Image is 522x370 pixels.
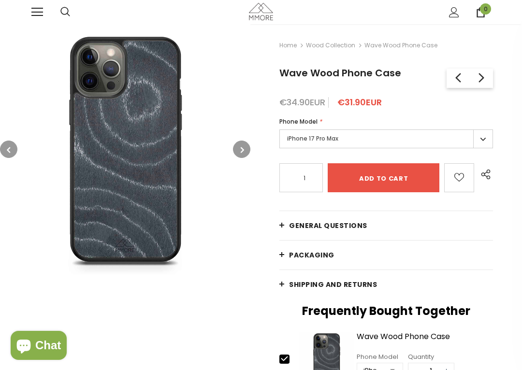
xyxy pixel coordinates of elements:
label: iPhone 17 Pro Max [279,129,493,148]
span: Wave Wood Phone Case [364,40,437,51]
a: Shipping and returns [279,270,493,299]
span: PACKAGING [289,250,334,260]
a: General Questions [279,211,493,240]
input: Add to cart [328,163,439,192]
span: 0 [480,3,491,14]
inbox-online-store-chat: Shopify online store chat [8,331,70,362]
span: General Questions [289,221,367,230]
span: €31.90EUR [337,96,382,108]
h2: Frequently Bought Together [279,304,493,318]
span: Shipping and returns [289,280,377,289]
span: Wave Wood Phone Case [279,66,401,80]
span: €34.90EUR [279,96,325,108]
img: MMORE Cases [249,3,273,20]
a: 0 [476,7,486,17]
a: PACKAGING [279,241,493,270]
a: Home [279,40,297,51]
a: Wood Collection [306,41,355,49]
span: Phone Model [279,117,318,126]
